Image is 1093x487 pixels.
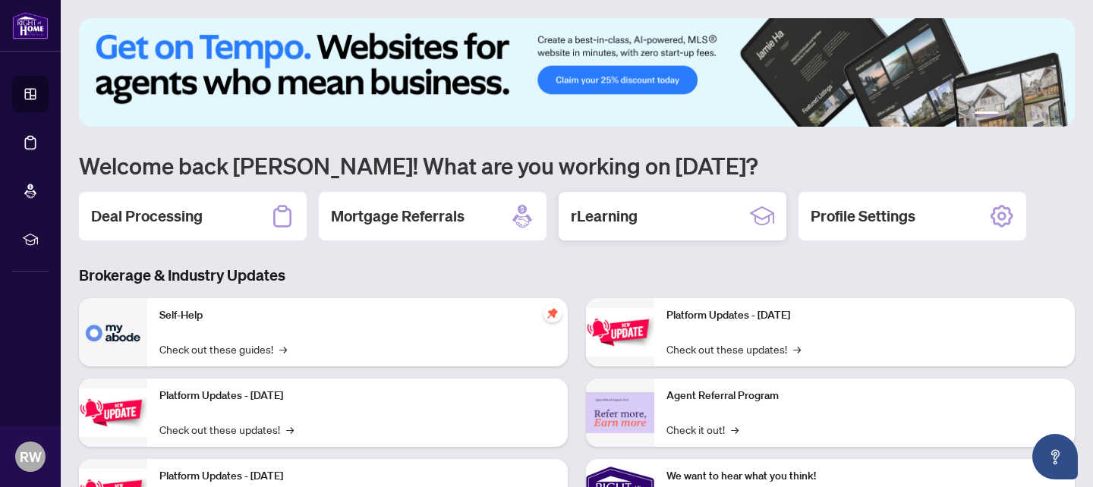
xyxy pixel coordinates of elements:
span: RW [20,446,42,467]
button: 4 [1029,112,1035,118]
button: 5 [1041,112,1047,118]
img: Platform Updates - September 16, 2025 [79,388,147,436]
p: Agent Referral Program [666,388,1063,404]
a: Check out these updates!→ [666,341,801,357]
p: Self-Help [159,307,556,324]
img: logo [12,11,49,39]
span: pushpin [543,304,562,322]
button: 2 [1005,112,1011,118]
h2: rLearning [571,206,638,227]
p: Platform Updates - [DATE] [666,307,1063,324]
span: → [731,421,739,438]
span: → [793,341,801,357]
h2: Deal Processing [91,206,203,227]
p: We want to hear what you think! [666,468,1063,485]
h2: Mortgage Referrals [331,206,465,227]
p: Platform Updates - [DATE] [159,388,556,404]
h1: Welcome back [PERSON_NAME]! What are you working on [DATE]? [79,151,1075,180]
button: 6 [1054,112,1060,118]
a: Check out these guides!→ [159,341,287,357]
a: Check out these updates!→ [159,421,294,438]
h2: Profile Settings [811,206,915,227]
button: 1 [975,112,999,118]
a: Check it out!→ [666,421,739,438]
img: Self-Help [79,298,147,366]
img: Slide 0 [79,18,1075,127]
span: → [286,421,294,438]
img: Platform Updates - June 23, 2025 [586,308,654,356]
p: Platform Updates - [DATE] [159,468,556,485]
button: Open asap [1032,434,1078,479]
button: 3 [1017,112,1023,118]
h3: Brokerage & Industry Updates [79,265,1075,286]
img: Agent Referral Program [586,392,654,434]
span: → [279,341,287,357]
